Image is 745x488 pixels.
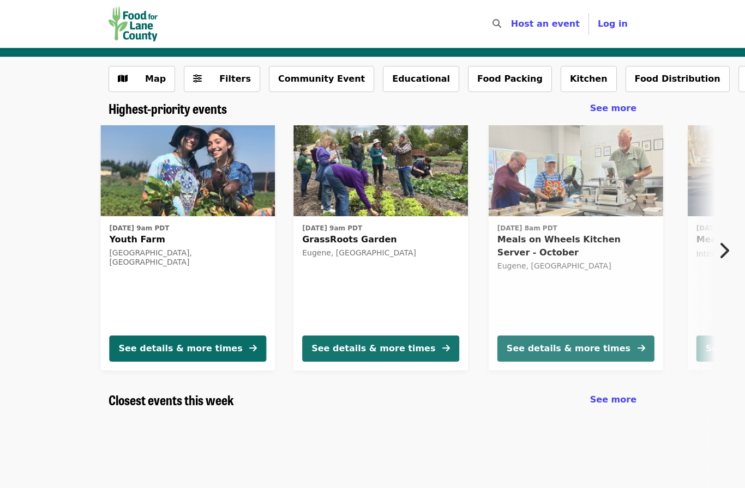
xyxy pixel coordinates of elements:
img: Meals on Wheels Kitchen Server - October organized by Food for Lane County [489,125,663,217]
div: See details & more times [507,342,630,355]
div: See details & more times [118,342,242,355]
a: Highest-priority events [109,101,227,117]
i: arrow-right icon [442,343,450,353]
button: Community Event [269,66,374,92]
img: GrassRoots Garden organized by Food for Lane County [293,125,468,217]
div: See details & more times [311,342,435,355]
img: Food for Lane County - Home [109,7,158,41]
span: Meals on Wheels Kitchen Server - October [497,233,654,259]
a: See more [590,102,636,115]
span: GrassRoots Garden [302,233,459,246]
span: Youth Farm [109,233,266,246]
i: search icon [492,19,501,29]
i: sliders-h icon [193,74,202,84]
div: Highest-priority events [100,101,645,117]
span: Closest events this week [109,390,234,409]
i: chevron-right icon [718,240,729,261]
i: arrow-right icon [249,343,257,353]
a: See details for "Meals on Wheels Kitchen Server - October" [489,125,663,370]
time: [DATE] 9am PDT [109,223,169,233]
a: Closest events this week [109,392,234,408]
img: Youth Farm organized by Food for Lane County [100,125,275,217]
button: Log in [589,13,636,35]
time: [DATE] 9am PDT [302,223,362,233]
a: See more [590,393,636,406]
i: arrow-right icon [638,343,645,353]
a: See details for "GrassRoots Garden" [293,125,468,370]
time: [DATE] 8am PDT [497,223,557,233]
button: Show map view [109,66,175,92]
button: Kitchen [561,66,617,92]
a: Host an event [511,19,580,29]
span: Filters [219,74,251,84]
button: Food Distribution [626,66,730,92]
div: [GEOGRAPHIC_DATA], [GEOGRAPHIC_DATA] [109,248,266,267]
div: Closest events this week [100,392,645,408]
button: See details & more times [302,335,459,362]
div: Eugene, [GEOGRAPHIC_DATA] [302,248,459,258]
div: Eugene, [GEOGRAPHIC_DATA] [497,261,654,271]
button: Next item [709,235,745,266]
span: Map [145,74,166,84]
button: Educational [383,66,459,92]
button: See details & more times [109,335,266,362]
button: Food Packing [468,66,552,92]
input: Search [508,11,516,37]
span: See more [590,394,636,405]
span: See more [590,103,636,113]
span: Highest-priority events [109,99,227,118]
button: Filters (0 selected) [184,66,260,92]
i: map icon [118,74,128,84]
a: See details for "Youth Farm" [100,125,275,370]
button: See details & more times [497,335,654,362]
span: Log in [598,19,628,29]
